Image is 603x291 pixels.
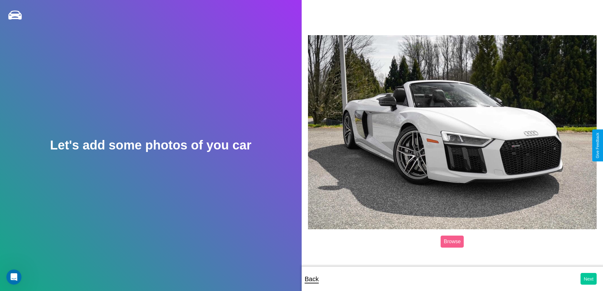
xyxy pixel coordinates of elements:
[441,236,464,248] label: Browse
[305,273,319,285] p: Back
[6,269,22,285] iframe: Intercom live chat
[595,133,600,158] div: Give Feedback
[308,35,597,229] img: posted
[581,273,597,285] button: Next
[50,138,251,152] h2: Let's add some photos of you car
